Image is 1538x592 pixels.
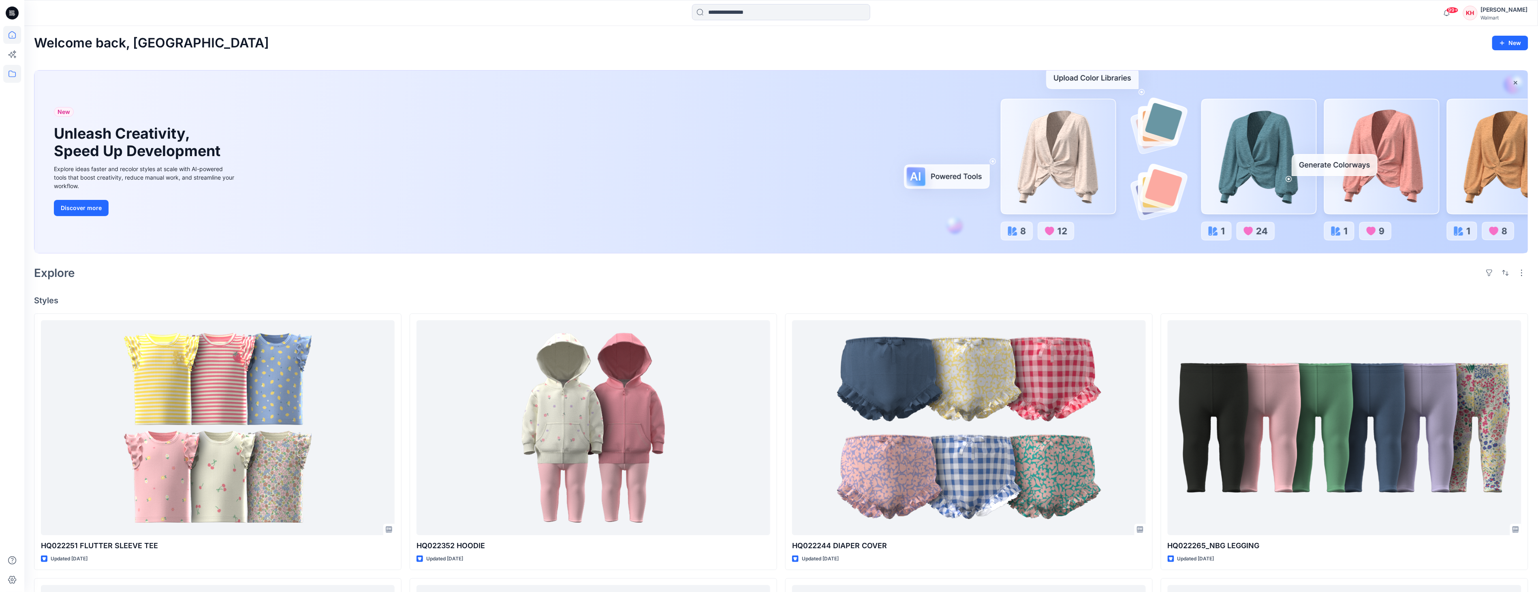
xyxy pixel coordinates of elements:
[792,320,1146,535] a: HQ022244 DIAPER COVER
[1481,5,1528,15] div: [PERSON_NAME]
[58,107,70,117] span: New
[51,555,88,563] p: Updated [DATE]
[1168,540,1521,551] p: HQ022265_NBG LEGGING
[41,540,395,551] p: HQ022251 FLUTTER SLEEVE TEE
[417,320,770,535] a: HQ022352 HOODIE
[54,200,236,216] a: Discover more
[1481,15,1528,21] div: Walmart
[34,36,269,51] h2: Welcome back, [GEOGRAPHIC_DATA]
[426,555,463,563] p: Updated [DATE]
[41,320,395,535] a: HQ022251 FLUTTER SLEEVE TEE
[54,165,236,190] div: Explore ideas faster and recolor styles at scale with AI-powered tools that boost creativity, red...
[54,125,224,160] h1: Unleash Creativity, Speed Up Development
[1492,36,1528,50] button: New
[34,296,1528,305] h4: Styles
[54,200,109,216] button: Discover more
[1446,7,1459,13] span: 99+
[417,540,770,551] p: HQ022352 HOODIE
[1463,6,1478,20] div: KH
[802,555,839,563] p: Updated [DATE]
[1177,555,1214,563] p: Updated [DATE]
[792,540,1146,551] p: HQ022244 DIAPER COVER
[1168,320,1521,535] a: HQ022265_NBG LEGGING
[34,266,75,279] h2: Explore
